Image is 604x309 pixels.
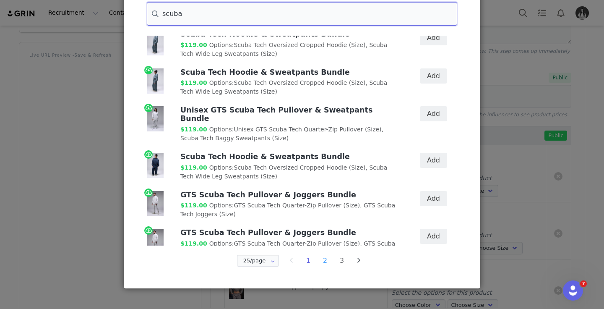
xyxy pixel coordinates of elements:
[180,126,207,133] span: $119.00
[180,202,395,217] span: GTS Scuba Tech Quarter-Zip Pullover (Size), GTS Scuba Tech Joggers (Size)
[147,229,164,254] img: gts-scuba-tech-joggers-men-joggers-pants-tlf-389879.jpg
[147,106,164,131] img: unisex-gts-scuba-tech-joggers-women-joggers-pants-tlf-851779.jpg
[147,30,164,55] img: scuba-tech-oversized-cropped-hoodie-women-hoodies-sweatshirts-jackets-tlf-668012.jpg
[563,280,583,301] iframe: Intercom live chat
[180,126,383,141] span: Unisex GTS Scuba Tech Quarter-Zip Pullover (Size), Scuba Tech Baggy Sweatpants (Size)
[180,42,387,57] span: Options:
[420,153,447,168] button: Add
[147,2,457,26] input: Search for products by title
[420,106,447,121] button: Add
[180,202,395,217] span: Options:
[420,68,447,84] button: Add
[180,164,207,171] span: $119.00
[180,42,207,48] span: $119.00
[180,191,396,199] h4: GTS Scuba Tech Pullover & Joggers Bundle
[180,202,207,209] span: $119.00
[147,153,164,178] img: scuba-tech-wide-leg-sweatpants-women-joggers-pants-tlf-849039.jpg
[336,255,348,267] li: 3
[180,164,387,180] span: Options:
[180,79,207,86] span: $119.00
[180,79,387,95] span: Scuba Tech Oversized Cropped Hoodie (Size), Scuba Tech Wide Leg Sweatpants (Size)
[237,255,279,267] input: Select
[420,229,447,244] button: Add
[420,191,447,206] button: Add
[319,255,331,267] li: 2
[180,229,396,237] h4: GTS Scuba Tech Pullover & Joggers Bundle
[147,191,164,216] img: gts-scuba-tech-joggers-men-joggers-pants-tlf-389879.jpg
[180,164,387,180] span: Scuba Tech Oversized Cropped Hoodie (Size), Scuba Tech Wide Leg Sweatpants (Size)
[180,126,383,141] span: Options:
[420,30,447,45] button: Add
[180,240,395,256] span: GTS Scuba Tech Quarter-Zip Pullover (Size), GTS Scuba Tech Joggers (Size)
[180,106,396,123] h4: Unisex GTS Scuba Tech Pullover & Sweatpants Bundle
[180,153,396,161] h4: Scuba Tech Hoodie & Sweatpants Bundle
[180,79,387,95] span: Options:
[147,68,164,94] img: scuba-tech-oversized-cropped-hoodie-women-hoodies-sweatshirts-jackets-tlf-668012.jpg
[580,280,587,287] span: 7
[180,68,396,77] h4: Scuba Tech Hoodie & Sweatpants Bundle
[180,42,387,57] span: Scuba Tech Oversized Cropped Hoodie (Size), Scuba Tech Wide Leg Sweatpants (Size)
[180,240,395,256] span: Options:
[302,255,315,267] li: 1
[180,240,207,247] span: $119.00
